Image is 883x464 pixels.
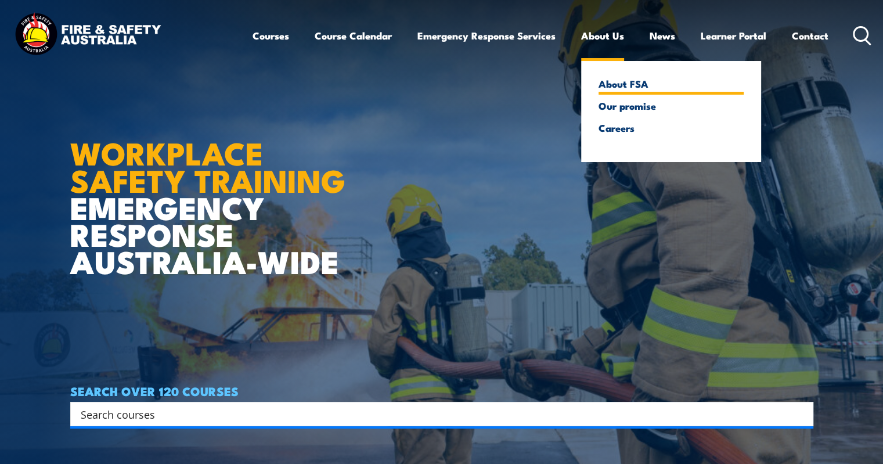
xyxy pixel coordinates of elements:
a: Our promise [599,100,744,111]
a: Courses [253,20,289,51]
a: Learner Portal [701,20,766,51]
button: Search magnifier button [793,406,809,422]
input: Search input [81,405,788,423]
a: Careers [599,123,744,133]
a: About Us [581,20,624,51]
form: Search form [83,406,790,422]
a: News [650,20,675,51]
a: Contact [792,20,828,51]
h4: SEARCH OVER 120 COURSES [70,384,813,397]
a: Course Calendar [315,20,392,51]
strong: WORKPLACE SAFETY TRAINING [70,128,345,203]
a: About FSA [599,78,744,89]
h1: EMERGENCY RESPONSE AUSTRALIA-WIDE [70,110,354,275]
a: Emergency Response Services [417,20,556,51]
